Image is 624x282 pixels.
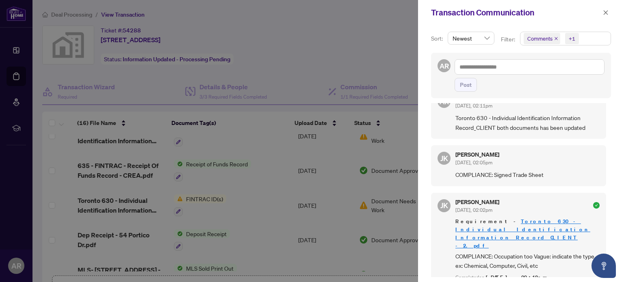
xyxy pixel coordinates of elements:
[554,37,558,41] span: close
[486,274,548,281] span: [DATE], 09:12am
[440,200,448,211] span: JK
[431,34,444,43] p: Sort:
[455,217,600,250] span: Requirement -
[455,103,492,109] span: [DATE], 02:11pm
[440,153,448,164] span: JK
[455,78,477,92] button: Post
[455,274,600,282] div: Completed on
[455,170,600,179] span: COMPLIANCE: Signed Trade Sheet
[455,152,499,157] h5: [PERSON_NAME]
[431,6,600,19] div: Transaction Communication
[455,159,492,166] span: [DATE], 02:05pm
[455,218,590,249] a: Toronto 630 - Individual Identification Information Record_CLIENT -2.pdf
[593,202,600,209] span: check-circle
[439,60,449,71] span: AR
[501,35,516,44] p: Filter:
[455,199,499,205] h5: [PERSON_NAME]
[453,32,490,44] span: Newest
[603,10,609,15] span: close
[591,254,616,278] button: Open asap
[527,34,552,43] span: Comments
[455,113,600,132] span: Toronto 630 - Individual Identification Information Record_CLIENT both documents has been updated
[455,252,600,271] span: COMPLIANCE: Occupation too Vague: indicate the type ex: Chemical, Computer, Civil, etc
[524,33,560,44] span: Comments
[455,207,492,213] span: [DATE], 02:02pm
[569,34,575,43] div: +1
